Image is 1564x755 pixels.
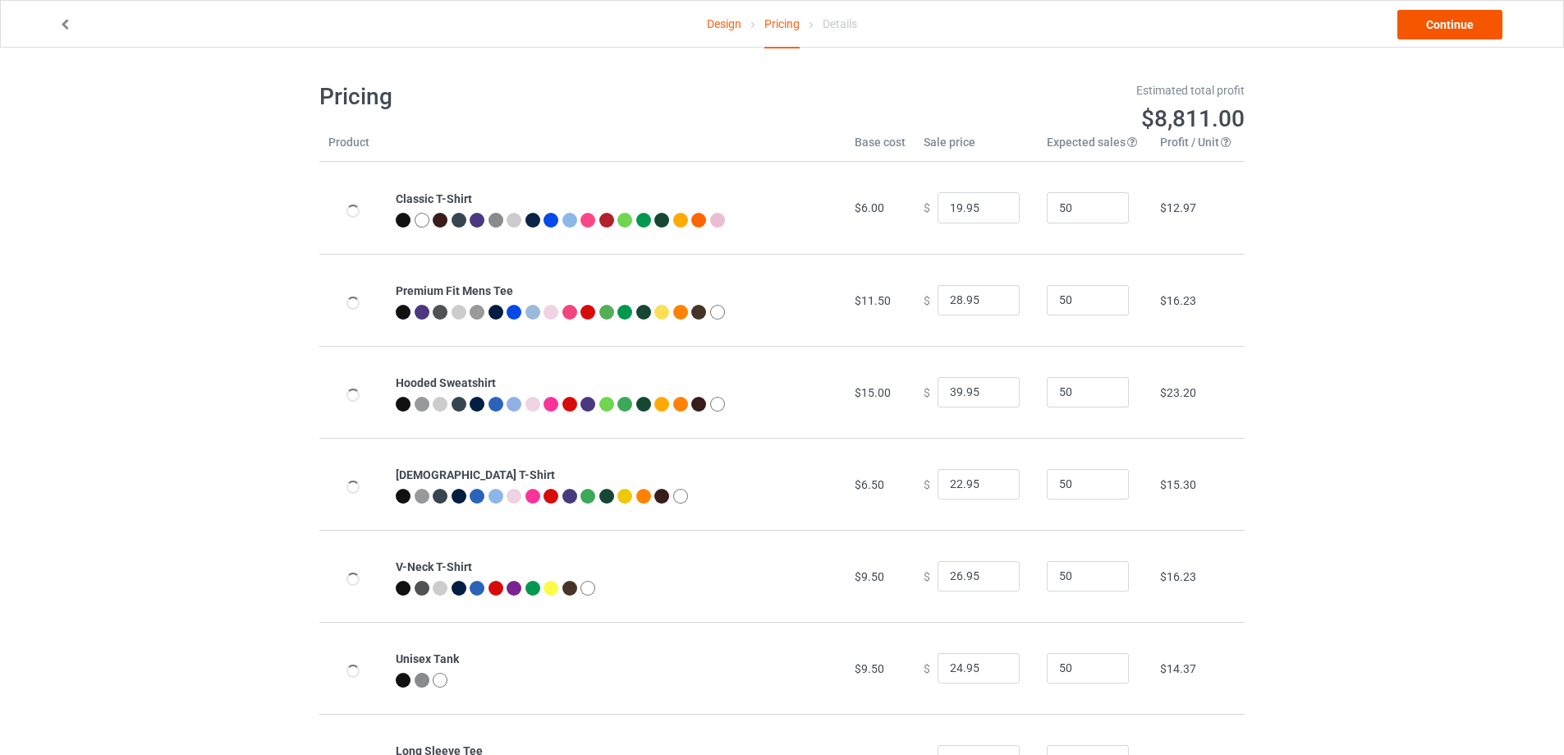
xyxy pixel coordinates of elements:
th: Base cost [846,134,915,162]
b: Unisex Tank [396,652,459,665]
span: $15.30 [1160,478,1196,491]
b: V-Neck T-Shirt [396,560,472,573]
img: heather_texture.png [415,673,429,688]
img: heather_texture.png [470,305,484,320]
span: $16.23 [1160,294,1196,307]
span: $ [924,385,930,398]
b: Classic T-Shirt [396,192,472,205]
span: $ [924,201,930,214]
span: $14.37 [1160,662,1196,675]
th: Product [319,134,387,162]
div: Estimated total profit [794,82,1245,99]
span: $ [924,477,930,490]
span: $9.50 [855,662,884,675]
span: $ [924,569,930,582]
span: $ [924,293,930,306]
span: $ [924,661,930,674]
b: [DEMOGRAPHIC_DATA] T-Shirt [396,468,555,481]
img: heather_texture.png [488,213,503,228]
a: Design [707,1,741,47]
b: Hooded Sweatshirt [396,376,496,389]
div: Pricing [764,1,800,48]
span: $16.23 [1160,570,1196,583]
span: $9.50 [855,570,884,583]
span: $23.20 [1160,386,1196,399]
th: Sale price [915,134,1038,162]
span: $11.50 [855,294,891,307]
b: Premium Fit Mens Tee [396,284,513,297]
th: Profit / Unit [1151,134,1245,162]
span: $6.00 [855,201,884,214]
th: Expected sales [1038,134,1151,162]
span: $6.50 [855,478,884,491]
span: $12.97 [1160,201,1196,214]
span: $8,811.00 [1141,105,1245,132]
h1: Pricing [319,82,771,112]
span: $15.00 [855,386,891,399]
div: Details [823,1,857,47]
a: Continue [1397,10,1502,39]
